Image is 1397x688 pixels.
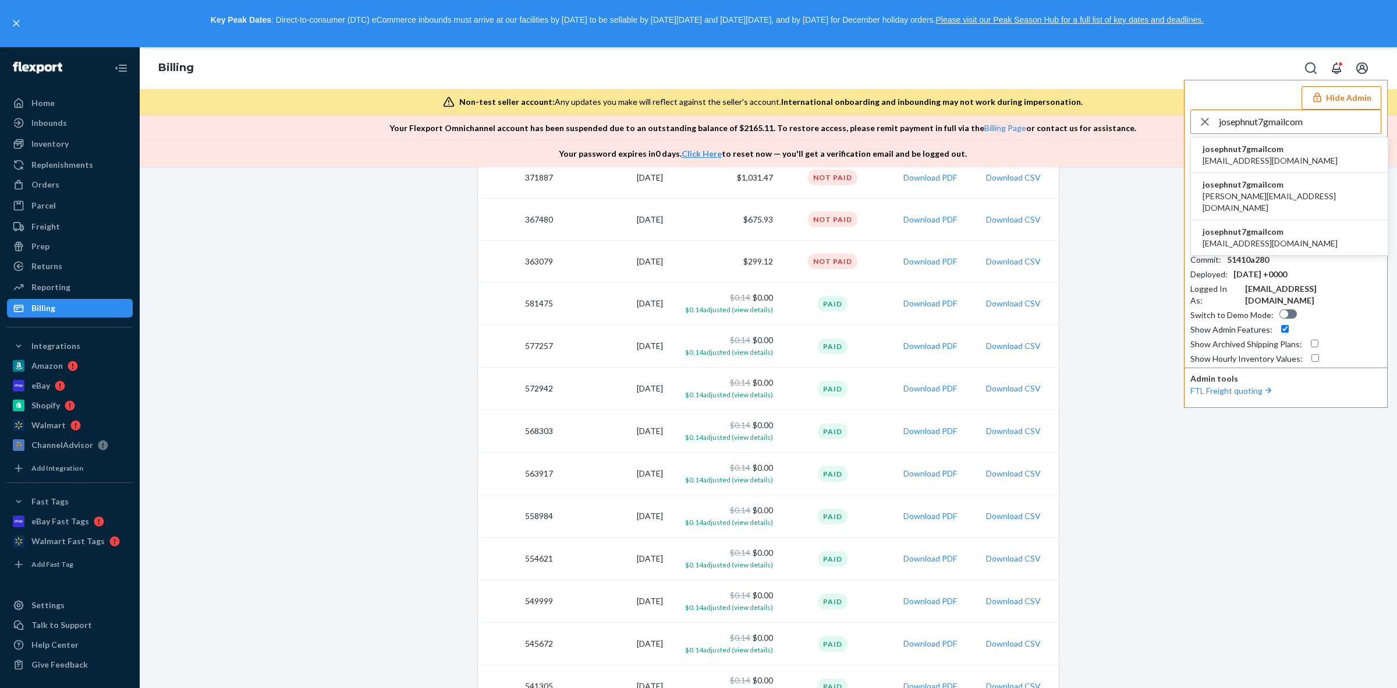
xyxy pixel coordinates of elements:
[558,325,668,368] td: [DATE]
[31,599,65,611] div: Settings
[818,424,848,439] div: Paid
[31,400,60,411] div: Shopify
[781,97,1083,107] span: International onboarding and inbounding may not work during impersonation.
[903,214,957,225] button: Download PDF
[31,360,63,372] div: Amazon
[668,410,778,453] td: $0.00
[685,348,773,357] span: $0.14 adjusted (view details)
[685,560,773,569] span: $0.14 adjusted (view details)
[7,357,133,375] a: Amazon
[1203,155,1338,167] span: [EMAIL_ADDRESS][DOMAIN_NAME]
[149,51,203,85] ol: breadcrumbs
[1299,57,1322,80] button: Open Search Box
[7,555,133,574] a: Add Fast Tag
[31,463,83,473] div: Add Integration
[31,159,93,171] div: Replenishments
[986,172,1041,184] button: Download CSV
[668,283,778,325] td: $0.00
[31,659,88,671] div: Give Feedback
[1233,269,1287,280] div: [DATE] +0000
[389,122,1136,134] p: Your Flexport Omnichannel account has been suspended due to an outstanding balance of $ 2165.11 ....
[1227,254,1269,266] div: 51410a280
[558,157,668,199] td: [DATE]
[685,603,773,612] span: $0.14 adjusted (view details)
[1190,338,1302,350] div: Show Archived Shipping Plans :
[31,559,73,569] div: Add Fast Tag
[1190,309,1274,321] div: Switch to Demo Mode :
[31,138,69,150] div: Inventory
[685,433,773,442] span: $0.14 adjusted (view details)
[1203,226,1338,238] span: josephnut7gmailcom
[730,377,750,387] span: $0.14
[818,551,848,567] div: Paid
[1190,324,1272,336] div: Show Admin Features :
[903,340,957,352] button: Download PDF
[7,655,133,674] button: Give Feedback
[7,237,133,256] a: Prep
[818,509,848,524] div: Paid
[1219,110,1381,133] input: Search or paste seller ID
[818,594,848,609] div: Paid
[818,636,848,652] div: Paid
[478,368,558,410] td: 572942
[903,553,957,564] button: Download PDF
[558,538,668,580] td: [DATE]
[478,241,558,283] td: 363079
[685,601,773,613] button: $0.14adjusted (view details)
[28,10,1387,30] p: : Direct-to-consumer (DTC) eCommerce inbounds must arrive at our facilities by [DATE] to be sella...
[478,199,558,241] td: 367480
[986,638,1041,650] button: Download CSV
[558,580,668,623] td: [DATE]
[668,495,778,538] td: $0.00
[685,390,773,399] span: $0.14 adjusted (view details)
[31,380,50,391] div: eBay
[7,532,133,551] a: Walmart Fast Tags
[685,305,773,314] span: $0.14 adjusted (view details)
[986,425,1041,437] button: Download CSV
[478,453,558,495] td: 563917
[818,381,848,397] div: Paid
[7,596,133,615] a: Settings
[558,453,668,495] td: [DATE]
[685,475,773,484] span: $0.14 adjusted (view details)
[986,595,1041,607] button: Download CSV
[808,170,857,185] div: Not Paid
[7,217,133,236] a: Freight
[31,419,66,431] div: Walmart
[31,221,60,232] div: Freight
[7,512,133,531] a: eBay Fast Tags
[558,495,668,538] td: [DATE]
[1203,179,1376,190] span: josephnut7gmailcom
[31,340,80,352] div: Integrations
[7,114,133,132] a: Inbounds
[903,298,957,309] button: Download PDF
[109,57,133,80] button: Close Navigation
[685,474,773,485] button: $0.14adjusted (view details)
[31,281,70,293] div: Reporting
[31,260,62,272] div: Returns
[158,61,194,74] a: Billing
[26,8,49,19] span: Chat
[685,389,773,400] button: $0.14adjusted (view details)
[558,368,668,410] td: [DATE]
[1190,269,1228,280] div: Deployed :
[685,518,773,527] span: $0.14 adjusted (view details)
[730,590,750,600] span: $0.14
[808,253,857,269] div: Not Paid
[986,298,1041,309] button: Download CSV
[685,559,773,570] button: $0.14adjusted (view details)
[1325,57,1348,80] button: Open notifications
[7,278,133,297] a: Reporting
[31,97,55,109] div: Home
[984,123,1026,133] a: Billing Page
[808,211,857,227] div: Not Paid
[1203,238,1338,249] span: [EMAIL_ADDRESS][DOMAIN_NAME]
[818,338,848,354] div: Paid
[685,516,773,528] button: $0.14adjusted (view details)
[730,548,750,558] span: $0.14
[7,616,133,634] button: Talk to Support
[730,463,750,472] span: $0.14
[986,468,1041,479] button: Download CSV
[818,296,848,312] div: Paid
[7,135,133,153] a: Inventory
